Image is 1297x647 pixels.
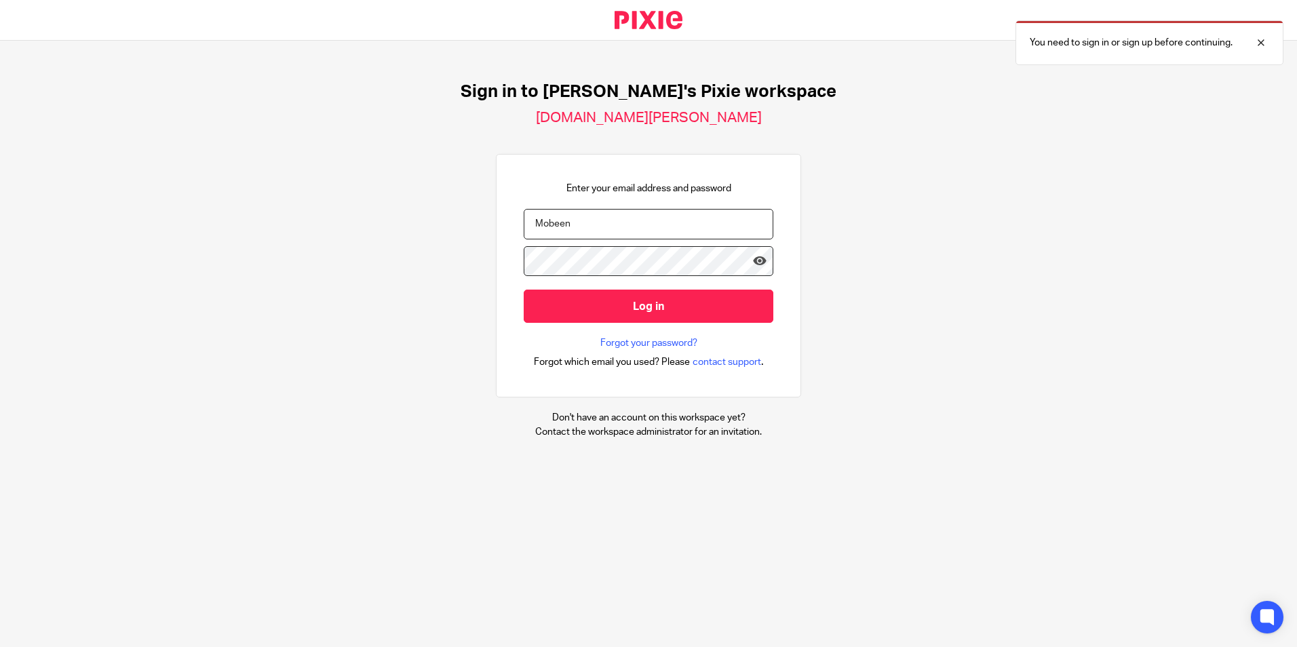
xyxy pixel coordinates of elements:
[461,81,836,102] h1: Sign in to [PERSON_NAME]'s Pixie workspace
[1030,36,1233,50] p: You need to sign in or sign up before continuing.
[535,425,762,439] p: Contact the workspace administrator for an invitation.
[566,182,731,195] p: Enter your email address and password
[534,355,690,369] span: Forgot which email you used? Please
[534,354,764,370] div: .
[536,109,762,127] h2: [DOMAIN_NAME][PERSON_NAME]
[524,290,773,323] input: Log in
[693,355,761,369] span: contact support
[524,209,773,239] input: name@example.com
[535,411,762,425] p: Don't have an account on this workspace yet?
[600,336,697,350] a: Forgot your password?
